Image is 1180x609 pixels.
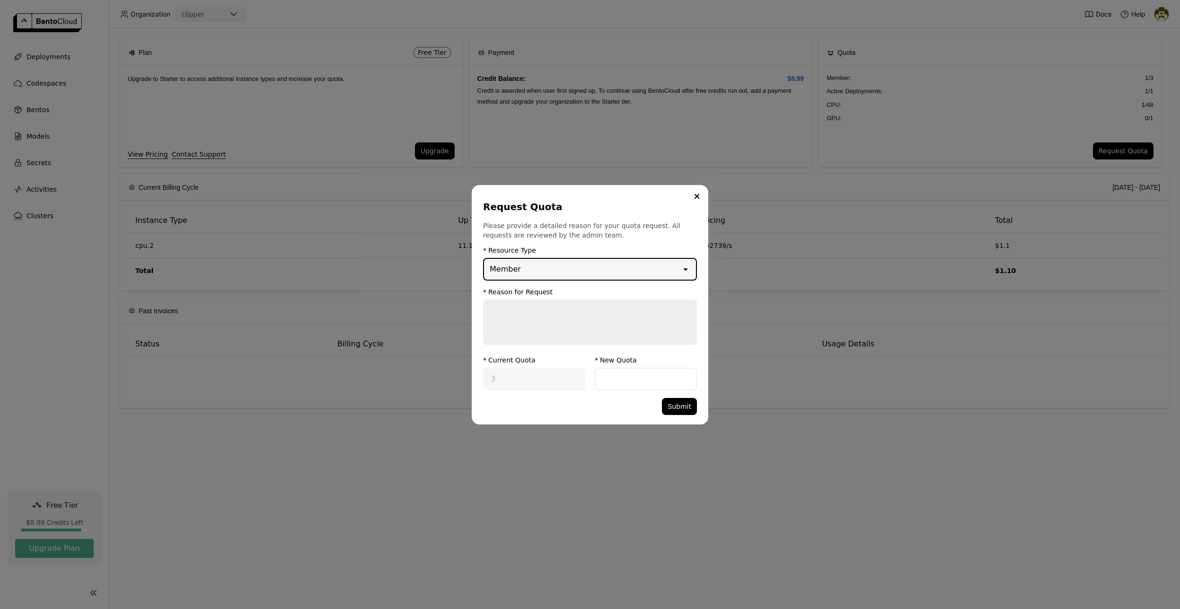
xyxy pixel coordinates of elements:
button: Close [691,191,703,202]
svg: open [681,265,690,274]
div: Member [490,264,521,275]
div: Reason for Request [488,288,553,296]
div: Request Quota [483,200,693,213]
div: Resource Type [488,247,536,254]
input: Selected Member. [522,264,523,275]
p: Please provide a detailed reason for your quota request. All requests are reviewed by the admin t... [483,221,697,240]
button: Submit [662,398,697,415]
div: Current Quota [488,356,536,364]
div: dialog [472,185,708,424]
div: New Quota [600,356,637,364]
